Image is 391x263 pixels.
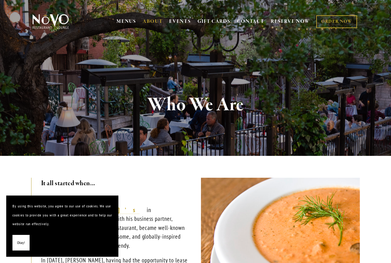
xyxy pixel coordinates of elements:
[271,16,310,27] a: RESERVE NOW
[198,16,231,27] a: GIFT CARDS
[237,16,265,27] a: CONTACT
[31,14,70,29] img: Novo Restaurant &amp; Lounge
[117,18,136,25] a: MENUS
[6,196,118,257] section: Cookie banner
[316,15,357,28] a: ORDER NOW
[12,202,112,229] p: By using this website, you agree to our use of cookies. We use cookies to provide you with a grea...
[12,235,30,251] button: Okay!
[17,238,25,247] span: Okay!
[147,93,244,117] strong: Who We Are
[143,18,163,25] a: ABOUT
[169,18,191,25] a: EVENTS
[41,179,95,188] strong: It all started when…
